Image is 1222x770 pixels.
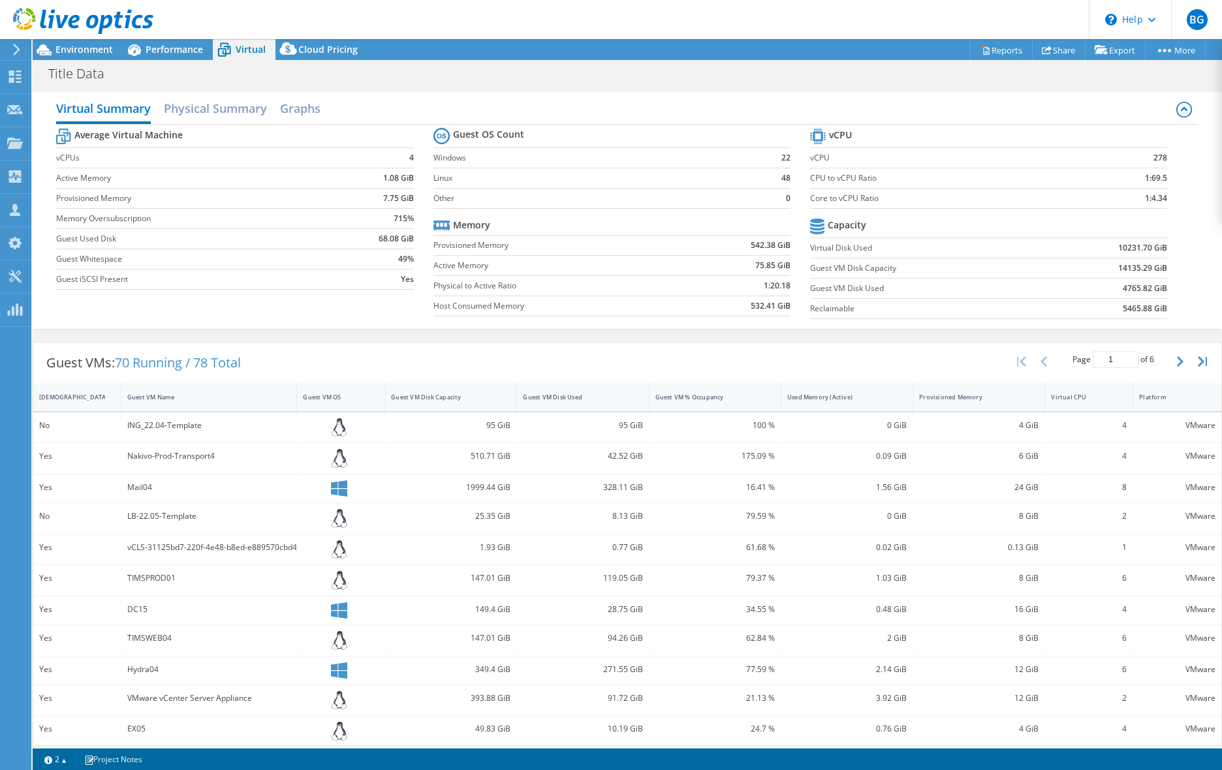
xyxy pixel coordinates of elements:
[523,631,642,645] div: 94.26 GiB
[810,172,1086,185] label: CPU to vCPU Ratio
[523,571,642,585] div: 119.05 GiB
[394,212,414,225] b: 715%
[655,571,775,585] div: 79.37 %
[786,192,791,205] b: 0
[810,241,1044,254] label: Virtual Disk Used
[164,95,267,121] h2: Physical Summary
[280,95,321,121] h2: Graphs
[655,631,775,645] div: 62.84 %
[391,509,510,523] div: 25.35 GiB
[787,722,907,736] div: 0.76 GiB
[127,602,291,617] div: DC15
[655,418,775,433] div: 100 %
[42,67,125,81] h1: Title Data
[115,354,241,371] span: 70 Running / 78 Total
[1145,192,1167,205] b: 1:4.34
[433,239,687,252] label: Provisioned Memory
[56,273,336,286] label: Guest iSCSI Present
[39,418,115,433] div: No
[919,722,1039,736] div: 4 GiB
[1139,691,1215,705] div: VMware
[1051,571,1127,585] div: 6
[1051,602,1127,617] div: 4
[787,449,907,463] div: 0.09 GiB
[127,480,291,495] div: Mail04
[56,253,336,266] label: Guest Whitespace
[655,540,775,555] div: 61.68 %
[970,40,1033,60] a: Reports
[828,219,866,232] b: Capacity
[523,393,627,401] div: Guest VM Disk Used
[303,393,363,401] div: Guest VM OS
[523,662,642,677] div: 271.55 GiB
[523,540,642,555] div: 0.77 GiB
[391,602,510,617] div: 149.4 GiB
[764,279,791,292] b: 1:20.18
[523,691,642,705] div: 91.72 GiB
[1139,722,1215,736] div: VMware
[1139,602,1215,617] div: VMware
[127,722,291,736] div: EX05
[655,509,775,523] div: 79.59 %
[127,509,291,523] div: LB-22.05-Template
[127,540,291,555] div: vCLS-31125bd7-220f-4e48-b8ed-e889570cbd47
[75,751,151,767] a: Project Notes
[1051,691,1127,705] div: 2
[433,151,758,164] label: Windows
[523,602,642,617] div: 28.75 GiB
[39,722,115,736] div: Yes
[810,262,1044,275] label: Guest VM Disk Capacity
[919,418,1039,433] div: 4 GiB
[453,128,524,141] b: Guest OS Count
[787,509,907,523] div: 0 GiB
[391,722,510,736] div: 49.83 GiB
[1051,480,1127,495] div: 8
[810,192,1086,205] label: Core to vCPU Ratio
[39,631,115,645] div: Yes
[523,509,642,523] div: 8.13 GiB
[1032,40,1086,60] a: Share
[39,509,115,523] div: No
[391,393,495,401] div: Guest VM Disk Capacity
[433,259,687,272] label: Active Memory
[1051,449,1127,463] div: 4
[1139,449,1215,463] div: VMware
[127,393,275,401] div: Guest VM Name
[398,253,414,266] b: 49%
[1150,354,1154,365] span: 6
[1085,40,1146,60] a: Export
[433,279,687,292] label: Physical to Active Ratio
[523,449,642,463] div: 42.52 GiB
[391,449,510,463] div: 510.71 GiB
[1093,351,1138,368] input: jump to page
[1145,40,1206,60] a: More
[787,571,907,585] div: 1.03 GiB
[1139,631,1215,645] div: VMware
[127,691,291,705] div: VMware vCenter Server Appliance
[919,571,1039,585] div: 8 GiB
[39,691,115,705] div: Yes
[1051,631,1127,645] div: 6
[751,300,791,313] b: 532.41 GiB
[56,95,151,124] h2: Virtual Summary
[383,172,414,185] b: 1.08 GiB
[433,300,687,313] label: Host Consumed Memory
[1051,662,1127,677] div: 6
[433,172,758,185] label: Linux
[56,232,336,245] label: Guest Used Disk
[810,302,1044,315] label: Reclaimable
[523,418,642,433] div: 95 GiB
[56,151,336,164] label: vCPUs
[127,418,291,433] div: ING_22.04-Template
[787,480,907,495] div: 1.56 GiB
[1139,540,1215,555] div: VMware
[453,219,490,232] b: Memory
[655,691,775,705] div: 21.13 %
[1051,540,1127,555] div: 1
[1051,722,1127,736] div: 4
[1051,393,1111,401] div: Virtual CPU
[55,43,113,55] span: Environment
[919,449,1039,463] div: 6 GiB
[655,662,775,677] div: 77.59 %
[39,602,115,617] div: Yes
